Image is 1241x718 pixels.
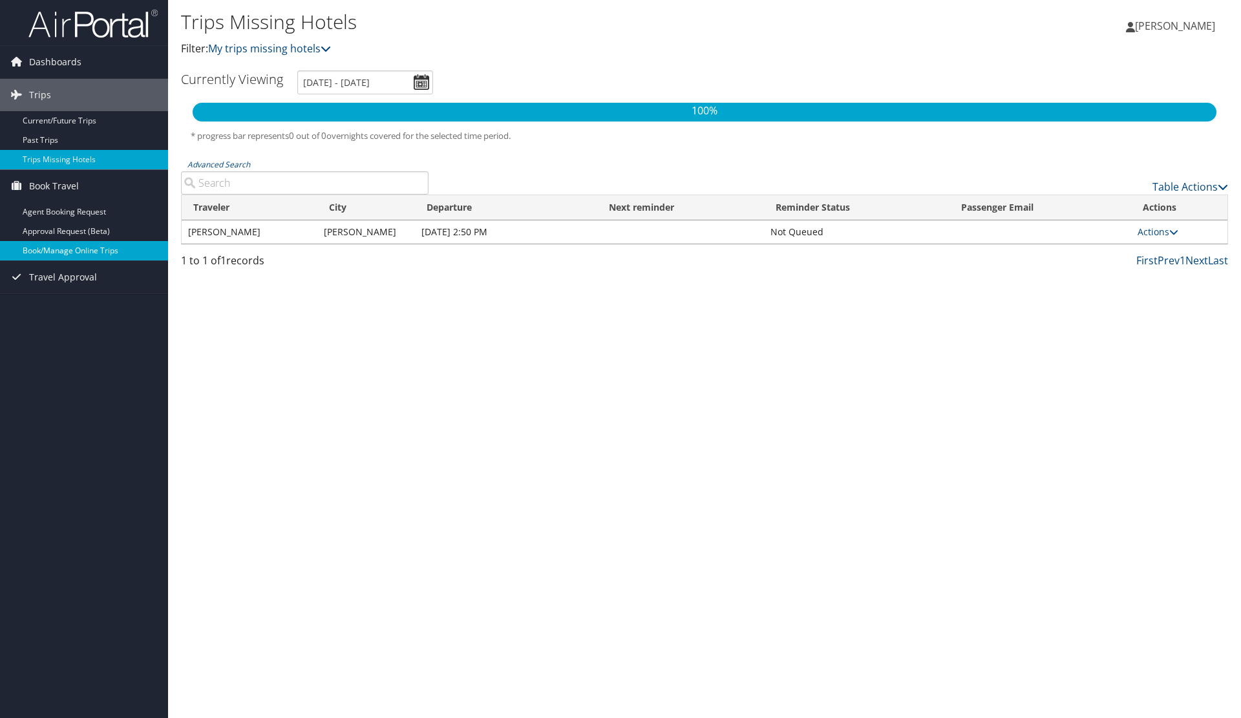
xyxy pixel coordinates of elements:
[415,195,597,220] th: Departure: activate to sort column descending
[29,261,97,293] span: Travel Approval
[182,220,317,244] td: [PERSON_NAME]
[317,195,415,220] th: City: activate to sort column ascending
[1126,6,1228,45] a: [PERSON_NAME]
[289,130,326,142] span: 0 out of 0
[187,159,250,170] a: Advanced Search
[949,195,1131,220] th: Passenger Email: activate to sort column ascending
[28,8,158,39] img: airportal-logo.png
[220,253,226,268] span: 1
[29,170,79,202] span: Book Travel
[191,130,1218,142] h5: * progress bar represents overnights covered for the selected time period.
[317,220,415,244] td: [PERSON_NAME]
[415,220,597,244] td: [DATE] 2:50 PM
[1136,253,1158,268] a: First
[181,8,879,36] h1: Trips Missing Hotels
[764,220,949,244] td: Not Queued
[1158,253,1180,268] a: Prev
[181,41,879,58] p: Filter:
[181,171,429,195] input: Advanced Search
[1138,226,1178,238] a: Actions
[1208,253,1228,268] a: Last
[208,41,331,56] a: My trips missing hotels
[181,253,429,275] div: 1 to 1 of records
[297,70,433,94] input: [DATE] - [DATE]
[1152,180,1228,194] a: Table Actions
[29,79,51,111] span: Trips
[1135,19,1215,33] span: [PERSON_NAME]
[1180,253,1185,268] a: 1
[181,70,283,88] h3: Currently Viewing
[193,103,1216,120] p: 100%
[182,195,317,220] th: Traveler: activate to sort column ascending
[597,195,764,220] th: Next reminder
[1131,195,1227,220] th: Actions
[764,195,949,220] th: Reminder Status
[29,46,81,78] span: Dashboards
[1185,253,1208,268] a: Next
